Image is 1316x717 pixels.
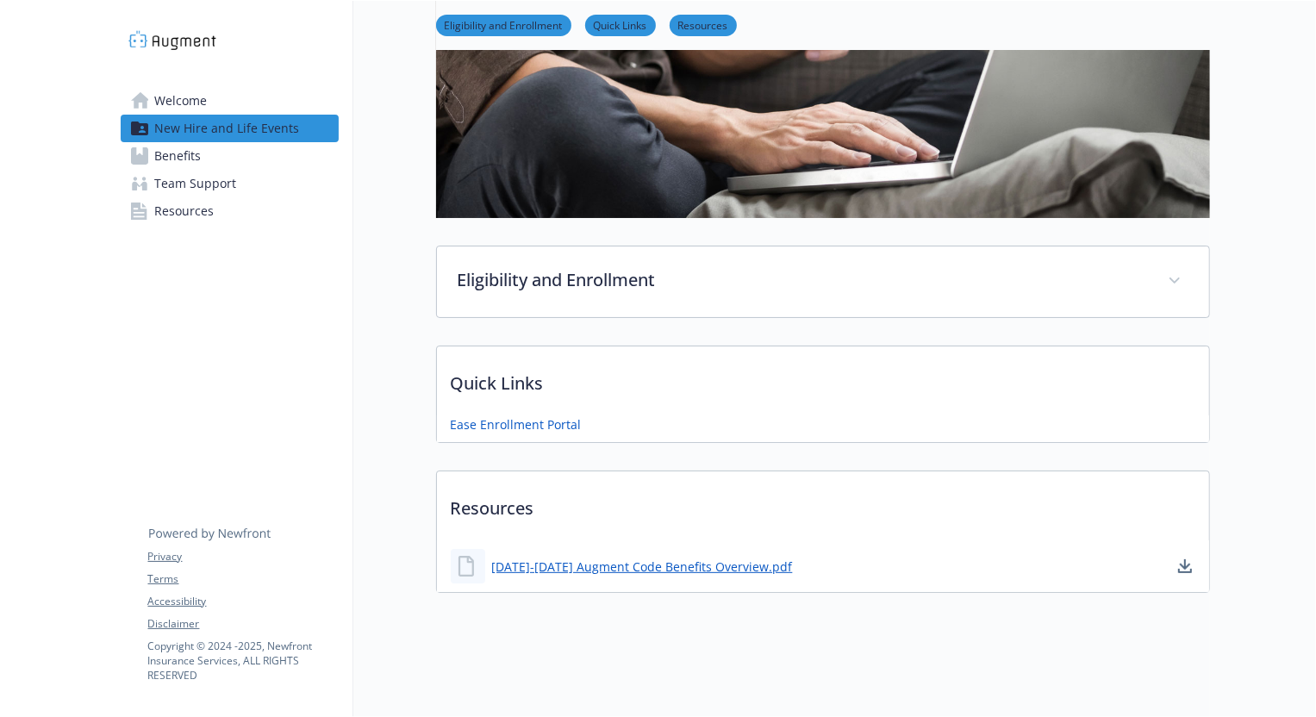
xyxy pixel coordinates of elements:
[437,346,1209,410] p: Quick Links
[585,16,656,33] a: Quick Links
[155,142,202,170] span: Benefits
[155,115,300,142] span: New Hire and Life Events
[155,87,208,115] span: Welcome
[148,571,338,587] a: Terms
[436,16,571,33] a: Eligibility and Enrollment
[148,639,338,683] p: Copyright © 2024 - 2025 , Newfront Insurance Services, ALL RIGHTS RESERVED
[437,246,1209,317] div: Eligibility and Enrollment
[1175,556,1195,577] a: download document
[148,616,338,632] a: Disclaimer
[121,115,339,142] a: New Hire and Life Events
[451,415,582,433] a: Ease Enrollment Portal
[670,16,737,33] a: Resources
[492,558,793,576] a: [DATE]-[DATE] Augment Code Benefits Overview.pdf
[148,549,338,564] a: Privacy
[437,471,1209,535] p: Resources
[458,267,1147,293] p: Eligibility and Enrollment
[121,87,339,115] a: Welcome
[121,197,339,225] a: Resources
[121,142,339,170] a: Benefits
[155,170,237,197] span: Team Support
[155,197,215,225] span: Resources
[148,594,338,609] a: Accessibility
[121,170,339,197] a: Team Support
